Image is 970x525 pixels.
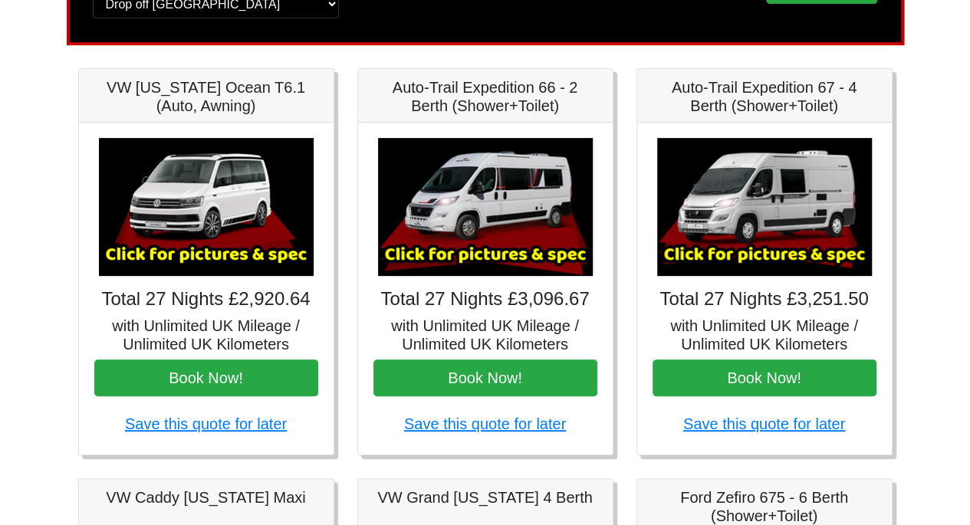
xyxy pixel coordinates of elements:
[683,415,845,432] a: Save this quote for later
[373,488,597,507] h5: VW Grand [US_STATE] 4 Berth
[653,78,876,115] h5: Auto-Trail Expedition 67 - 4 Berth (Shower+Toilet)
[373,317,597,353] h5: with Unlimited UK Mileage / Unlimited UK Kilometers
[653,288,876,310] h4: Total 27 Nights £3,251.50
[373,288,597,310] h4: Total 27 Nights £3,096.67
[94,78,318,115] h5: VW [US_STATE] Ocean T6.1 (Auto, Awning)
[404,415,566,432] a: Save this quote for later
[94,317,318,353] h5: with Unlimited UK Mileage / Unlimited UK Kilometers
[373,359,597,396] button: Book Now!
[653,488,876,525] h5: Ford Zefiro 675 - 6 Berth (Shower+Toilet)
[99,138,314,276] img: VW California Ocean T6.1 (Auto, Awning)
[94,488,318,507] h5: VW Caddy [US_STATE] Maxi
[125,415,287,432] a: Save this quote for later
[653,359,876,396] button: Book Now!
[378,138,593,276] img: Auto-Trail Expedition 66 - 2 Berth (Shower+Toilet)
[94,288,318,310] h4: Total 27 Nights £2,920.64
[373,78,597,115] h5: Auto-Trail Expedition 66 - 2 Berth (Shower+Toilet)
[94,359,318,396] button: Book Now!
[657,138,872,276] img: Auto-Trail Expedition 67 - 4 Berth (Shower+Toilet)
[653,317,876,353] h5: with Unlimited UK Mileage / Unlimited UK Kilometers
